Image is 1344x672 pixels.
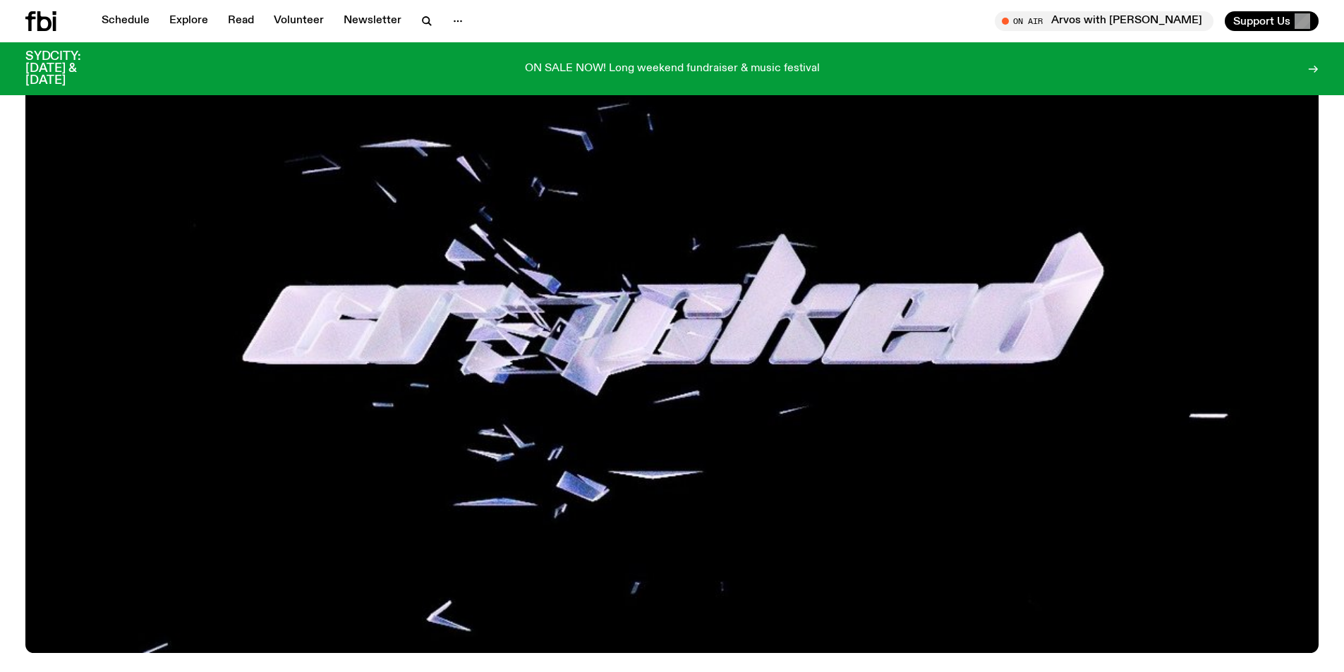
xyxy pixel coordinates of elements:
a: Explore [161,11,217,31]
h3: SYDCITY: [DATE] & [DATE] [25,51,116,87]
a: Newsletter [335,11,410,31]
a: Volunteer [265,11,332,31]
a: Read [219,11,262,31]
a: Schedule [93,11,158,31]
button: Support Us [1225,11,1319,31]
button: On AirArvos with [PERSON_NAME] [995,11,1213,31]
p: ON SALE NOW! Long weekend fundraiser & music festival [525,63,820,75]
span: Support Us [1233,15,1290,28]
